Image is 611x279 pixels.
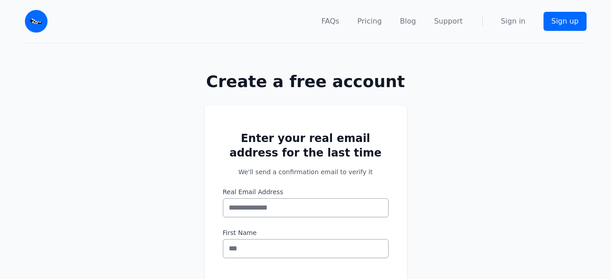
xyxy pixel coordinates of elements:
a: Support [434,16,462,27]
label: First Name [223,228,389,237]
a: Pricing [357,16,382,27]
img: Email Monster [25,10,48,33]
h2: Enter your real email address for the last time [223,131,389,160]
a: Sign in [501,16,526,27]
a: Sign up [544,12,586,31]
h1: Create a free account [175,73,436,91]
a: FAQs [322,16,339,27]
a: Blog [400,16,416,27]
label: Real Email Address [223,187,389,196]
p: We'll send a confirmation email to verify it [223,167,389,176]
